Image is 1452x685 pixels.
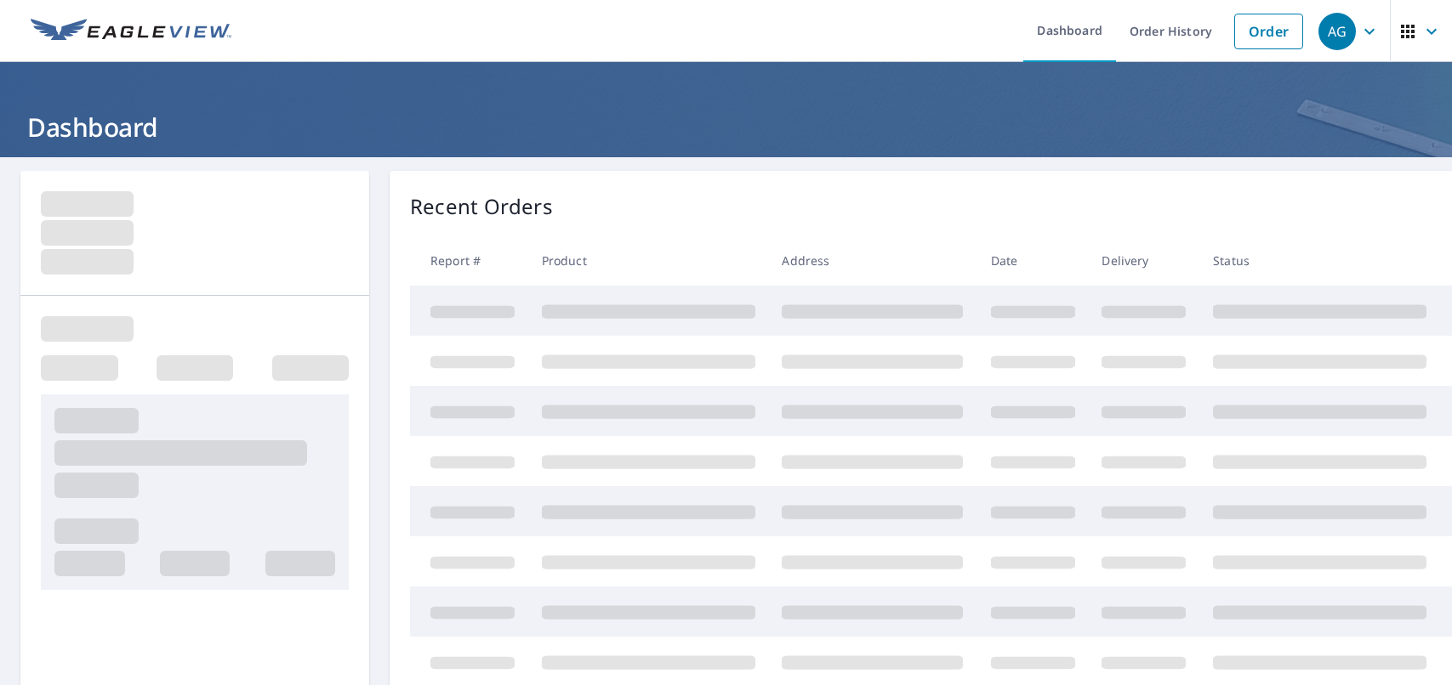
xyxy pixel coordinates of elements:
[410,191,553,222] p: Recent Orders
[768,235,977,286] th: Address
[410,235,528,286] th: Report #
[1318,13,1356,50] div: AG
[977,235,1089,286] th: Date
[528,235,769,286] th: Product
[1234,14,1303,49] a: Order
[1088,235,1199,286] th: Delivery
[20,110,1432,144] h1: Dashboard
[31,19,231,44] img: EV Logo
[1199,235,1440,286] th: Status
